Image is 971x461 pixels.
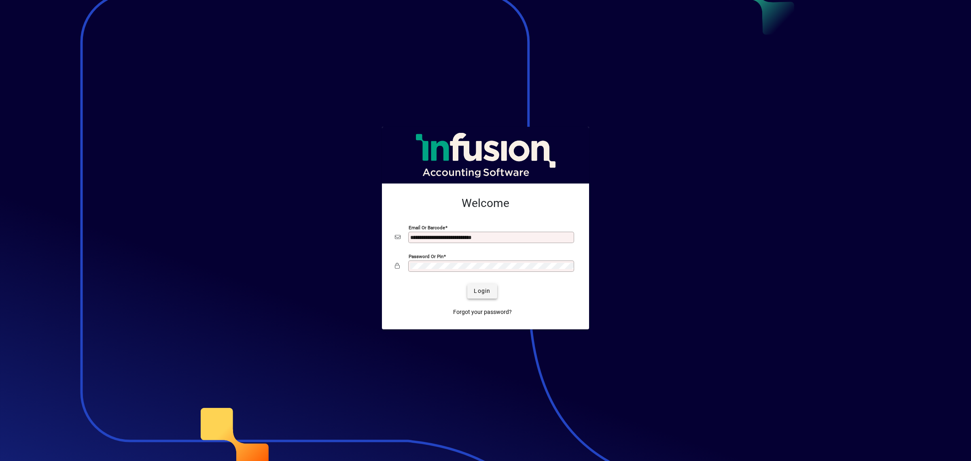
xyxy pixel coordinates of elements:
[467,284,497,299] button: Login
[409,253,443,259] mat-label: Password or Pin
[450,305,515,320] a: Forgot your password?
[453,308,512,316] span: Forgot your password?
[474,287,490,295] span: Login
[409,224,445,230] mat-label: Email or Barcode
[395,196,576,210] h2: Welcome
